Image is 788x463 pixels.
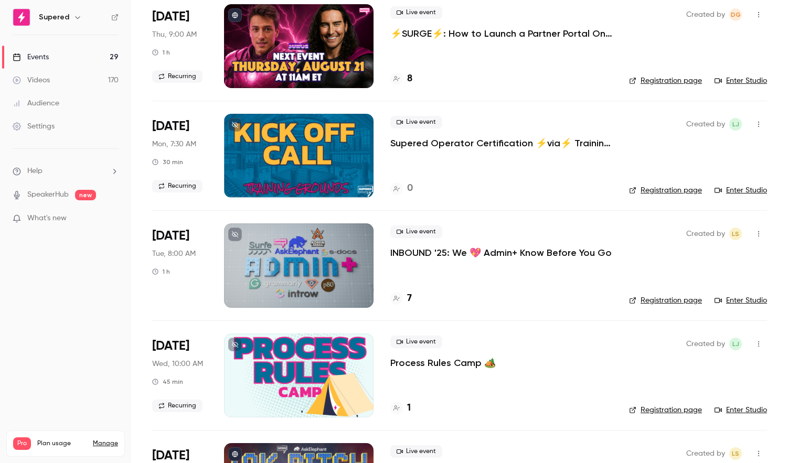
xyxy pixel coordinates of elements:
a: Enter Studio [715,295,767,306]
a: Enter Studio [715,405,767,415]
span: Live event [390,116,442,128]
span: [DATE] [152,338,189,354]
div: Aug 26 Tue, 8:00 AM (America/Denver) [152,223,207,307]
span: Created by [686,338,725,350]
span: D'Ana Guiloff [729,8,742,21]
div: Events [13,52,49,62]
a: Registration page [629,76,702,86]
img: Supered [13,9,30,26]
span: What's new [27,213,67,224]
span: Lindsey Smith [729,447,742,460]
span: Created by [686,8,725,21]
div: Aug 27 Wed, 12:00 PM (America/New York) [152,333,207,417]
a: Manage [93,439,118,448]
a: Registration page [629,405,702,415]
div: Aug 21 Thu, 11:00 AM (America/New York) [152,4,207,88]
span: new [75,190,96,200]
a: Enter Studio [715,76,767,86]
span: Help [27,166,42,177]
span: Live event [390,336,442,348]
span: Recurring [152,400,203,412]
a: 8 [390,72,412,86]
span: Live event [390,225,442,238]
span: [DATE] [152,118,189,135]
span: [DATE] [152,8,189,25]
span: DG [731,8,741,21]
div: 1 h [152,48,170,57]
span: Recurring [152,70,203,83]
h4: 8 [407,72,412,86]
div: 1 h [152,267,170,276]
span: LS [732,228,739,240]
span: Plan usage [37,439,87,448]
a: SpeakerHub [27,189,69,200]
span: Lindsay John [729,118,742,131]
span: Recurring [152,180,203,192]
iframe: Noticeable Trigger [106,214,119,223]
span: LJ [732,118,739,131]
a: ⚡️SURGE⚡️: How to Launch a Partner Portal On Top of HubSpot w/Introw [390,27,612,40]
a: 0 [390,181,413,196]
span: Live event [390,445,442,458]
a: INBOUND '25: We 💖 Admin+ Know Before You Go [390,246,612,259]
div: Audience [13,98,59,109]
h4: 7 [407,292,412,306]
span: LS [732,447,739,460]
div: Aug 25 Mon, 9:30 AM (America/New York) [152,114,207,198]
div: Videos [13,75,50,85]
a: Supered Operator Certification ⚡️via⚡️ Training Grounds: Kickoff Call [390,137,612,149]
span: Live event [390,6,442,19]
div: Settings [13,121,55,132]
a: 1 [390,401,411,415]
span: Pro [13,437,31,450]
span: [DATE] [152,228,189,244]
span: Created by [686,118,725,131]
span: Thu, 9:00 AM [152,29,197,40]
span: Created by [686,447,725,460]
span: Lindsay John [729,338,742,350]
a: Process Rules Camp 🏕️ [390,357,496,369]
div: 45 min [152,378,183,386]
div: 30 min [152,158,183,166]
h4: 0 [407,181,413,196]
h6: Supered [39,12,69,23]
a: 7 [390,292,412,306]
span: Mon, 7:30 AM [152,139,196,149]
span: Created by [686,228,725,240]
a: Enter Studio [715,185,767,196]
span: Wed, 10:00 AM [152,359,203,369]
span: LJ [732,338,739,350]
a: Registration page [629,295,702,306]
h4: 1 [407,401,411,415]
li: help-dropdown-opener [13,166,119,177]
a: Registration page [629,185,702,196]
span: Lindsey Smith [729,228,742,240]
span: Tue, 8:00 AM [152,249,196,259]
